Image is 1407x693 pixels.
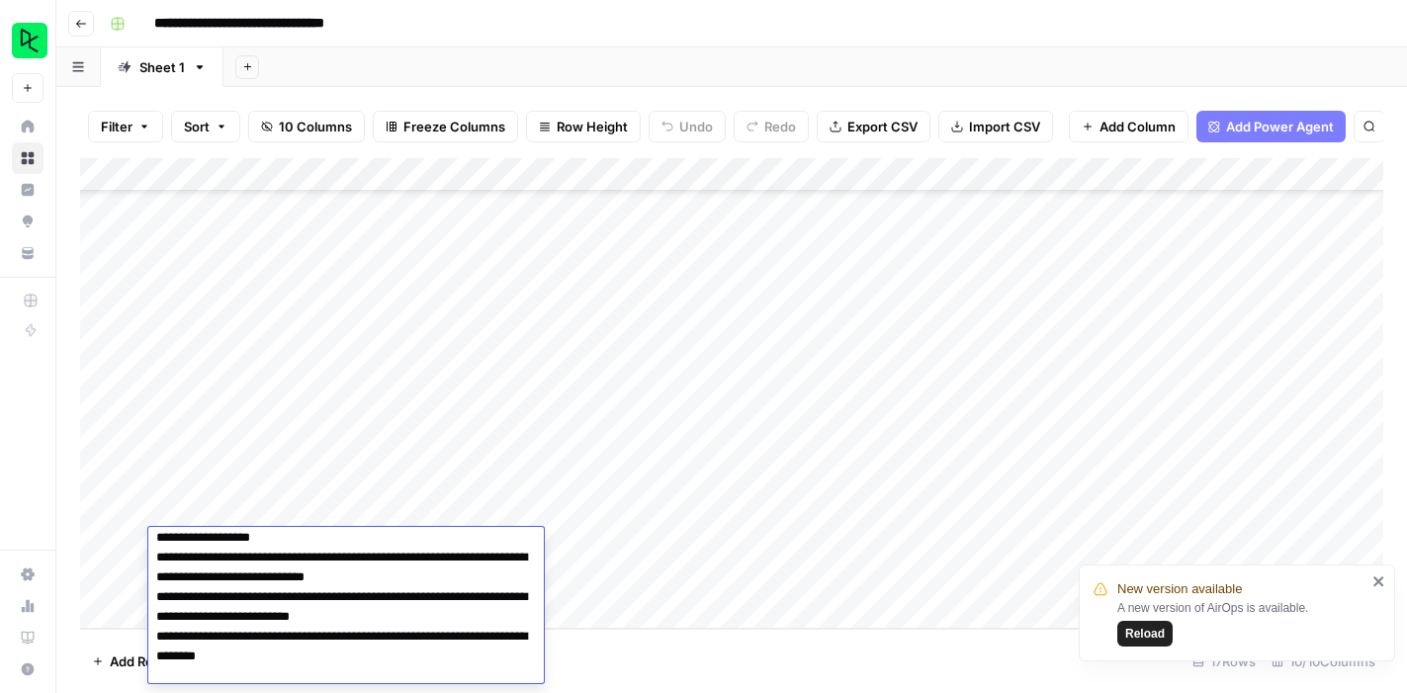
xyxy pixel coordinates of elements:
span: Freeze Columns [403,117,505,136]
div: 10/10 Columns [1264,646,1383,677]
span: Filter [101,117,132,136]
button: Undo [649,111,726,142]
button: Freeze Columns [373,111,518,142]
a: Home [12,111,44,142]
span: Add Column [1099,117,1176,136]
a: Usage [12,590,44,622]
a: Browse [12,142,44,174]
button: Add Column [1069,111,1188,142]
button: Add Row [80,646,176,677]
span: Redo [764,117,796,136]
button: Sort [171,111,240,142]
span: Export CSV [847,117,918,136]
div: Sheet 1 [139,57,185,77]
a: Learning Hub [12,622,44,653]
button: Add Power Agent [1196,111,1346,142]
a: Insights [12,174,44,206]
span: Add Row [110,651,164,671]
button: Row Height [526,111,641,142]
span: Import CSV [969,117,1040,136]
img: DataCamp Logo [12,23,47,58]
button: Reload [1117,621,1173,647]
button: Workspace: DataCamp [12,16,44,65]
span: New version available [1117,579,1242,599]
button: Redo [734,111,809,142]
a: Opportunities [12,206,44,237]
span: Reload [1125,625,1165,643]
span: 10 Columns [279,117,352,136]
div: A new version of AirOps is available. [1117,599,1366,647]
span: Add Power Agent [1226,117,1334,136]
span: Row Height [557,117,628,136]
button: Import CSV [938,111,1053,142]
div: 17 Rows [1185,646,1264,677]
button: Export CSV [817,111,930,142]
span: Sort [184,117,210,136]
span: Undo [679,117,713,136]
button: 10 Columns [248,111,365,142]
a: Settings [12,559,44,590]
a: Your Data [12,237,44,269]
a: Sheet 1 [101,47,223,87]
button: close [1372,573,1386,589]
button: Filter [88,111,163,142]
button: Help + Support [12,653,44,685]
